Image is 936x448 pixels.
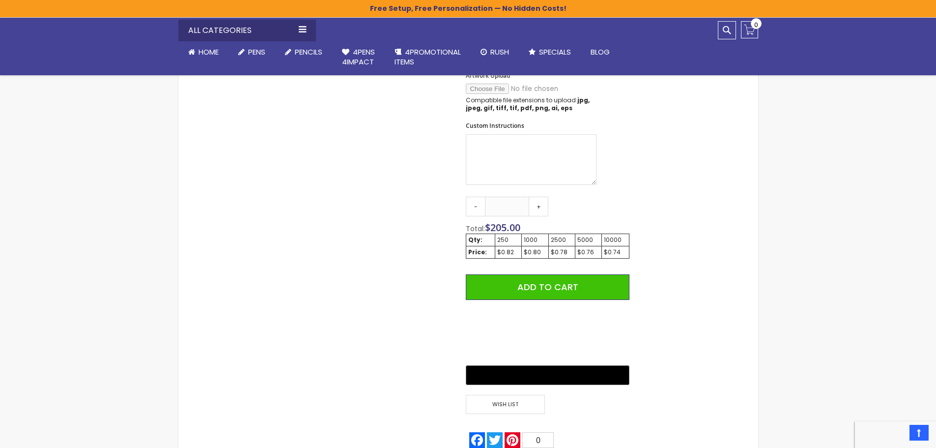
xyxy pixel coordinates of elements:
[536,436,540,445] span: 0
[466,121,524,130] span: Custom Instructions
[504,432,555,448] a: Pinterest0
[466,395,547,414] a: Wish List
[497,248,519,256] div: $0.82
[855,421,936,448] iframe: Google Customer Reviews
[577,248,599,256] div: $0.76
[468,432,486,448] a: Facebook
[342,47,375,67] span: 4Pens 4impact
[490,47,509,57] span: Rush
[295,47,322,57] span: Pencils
[471,41,519,63] a: Rush
[332,41,385,73] a: 4Pens4impact
[228,41,275,63] a: Pens
[275,41,332,63] a: Pencils
[466,224,485,234] span: Total:
[741,21,758,38] a: 0
[178,41,228,63] a: Home
[395,47,461,67] span: 4PROMOTIONAL ITEMS
[754,20,758,30] span: 0
[466,365,629,385] button: Buy with GPay
[519,41,581,63] a: Specials
[199,47,219,57] span: Home
[524,236,546,244] div: 1000
[517,281,578,293] span: Add to Cart
[468,248,487,256] strong: Price:
[524,248,546,256] div: $0.80
[466,71,510,80] span: Artwork Upload
[466,197,485,216] a: -
[581,41,620,63] a: Blog
[486,432,504,448] a: Twitter
[248,47,265,57] span: Pens
[466,96,596,112] p: Compatible file extensions to upload:
[604,236,627,244] div: 10000
[551,248,573,256] div: $0.78
[385,41,471,73] a: 4PROMOTIONALITEMS
[551,236,573,244] div: 2500
[466,395,544,414] span: Wish List
[604,248,627,256] div: $0.74
[485,221,520,234] span: $
[466,274,629,300] button: Add to Cart
[468,236,482,244] strong: Qty:
[577,236,599,244] div: 5000
[490,221,520,234] span: 205.00
[466,96,590,112] strong: jpg, jpeg, gif, tiff, tif, pdf, png, ai, eps
[591,47,610,57] span: Blog
[178,20,316,41] div: All Categories
[466,307,629,358] iframe: PayPal
[539,47,571,57] span: Specials
[497,236,519,244] div: 250
[529,197,548,216] a: +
